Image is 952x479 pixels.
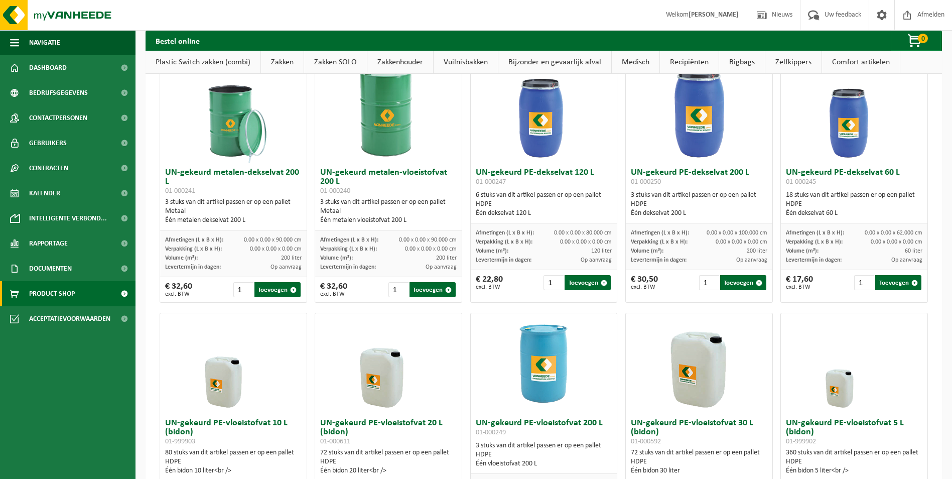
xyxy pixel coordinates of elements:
span: 200 liter [747,248,767,254]
button: Toevoegen [875,275,921,290]
div: HDPE [476,450,612,459]
div: 360 stuks van dit artikel passen er op een pallet [786,448,922,475]
button: Toevoegen [565,275,611,290]
div: € 32,60 [320,282,347,297]
input: 1 [388,282,409,297]
div: Één bidon 20 liter<br /> [320,466,457,475]
span: Op aanvraag [270,264,302,270]
div: Één metalen vloeistofvat 200 L [320,216,457,225]
span: Kalender [29,181,60,206]
span: 0.00 x 0.00 x 0.00 cm [560,239,612,245]
input: 1 [699,275,719,290]
a: Bigbags [719,51,765,74]
a: Zelfkippers [765,51,822,74]
span: Levertermijn in dagen: [786,257,842,263]
span: Contactpersonen [29,105,87,131]
span: Dashboard [29,55,67,80]
span: 0 [918,34,928,43]
h3: UN-gekeurd PE-dekselvat 120 L [476,168,612,188]
img: 01-999902 [804,313,904,414]
div: HDPE [786,200,922,209]
div: Metaal [165,207,302,216]
span: Afmetingen (L x B x H): [786,230,844,236]
span: excl. BTW [320,291,347,297]
span: Verpakking (L x B x H): [786,239,843,245]
h3: UN-gekeurd metalen-dekselvat 200 L [165,168,302,195]
span: 60 liter [905,248,922,254]
input: 1 [854,275,874,290]
span: Op aanvraag [581,257,612,263]
a: Comfort artikelen [822,51,900,74]
div: Één bidon 10 liter<br /> [165,466,302,475]
img: 01-000249 [493,313,594,414]
div: € 32,60 [165,282,192,297]
h3: UN-gekeurd PE-vloeistofvat 200 L [476,419,612,439]
button: Toevoegen [720,275,766,290]
div: Één bidon 5 liter<br /> [786,466,922,475]
span: 0.00 x 0.00 x 62.000 cm [865,230,922,236]
span: Verpakking (L x B x H): [631,239,688,245]
span: Contracten [29,156,68,181]
span: 0.00 x 0.00 x 90.000 cm [399,237,457,243]
span: Op aanvraag [426,264,457,270]
div: Één bidon 30 liter [631,466,767,475]
h3: UN-gekeurd PE-vloeistofvat 20 L (bidon) [320,419,457,446]
div: Één metalen dekselvat 200 L [165,216,302,225]
img: 01-000245 [804,63,904,163]
span: 01-000611 [320,438,350,445]
div: Één dekselvat 120 L [476,209,612,218]
h3: UN-gekeurd PE-dekselvat 200 L [631,168,767,188]
span: 01-000241 [165,187,195,195]
a: Recipiënten [660,51,719,74]
span: 0.00 x 0.00 x 100.000 cm [707,230,767,236]
span: Levertermijn in dagen: [476,257,531,263]
button: 0 [891,31,941,51]
h3: UN-gekeurd PE-vloeistofvat 30 L (bidon) [631,419,767,446]
span: 01-000592 [631,438,661,445]
div: Metaal [320,207,457,216]
div: 3 stuks van dit artikel passen er op een pallet [631,191,767,218]
div: HDPE [631,200,767,209]
span: 0.00 x 0.00 x 80.000 cm [554,230,612,236]
span: excl. BTW [631,284,658,290]
strong: [PERSON_NAME] [689,11,739,19]
img: 01-999903 [183,313,284,414]
span: Levertermijn in dagen: [320,264,376,270]
div: HDPE [320,457,457,466]
span: excl. BTW [476,284,503,290]
span: Afmetingen (L x B x H): [631,230,689,236]
span: Op aanvraag [891,257,922,263]
button: Toevoegen [254,282,301,297]
a: Zakkenhouder [367,51,433,74]
span: 0.00 x 0.00 x 0.00 cm [716,239,767,245]
span: Verpakking (L x B x H): [320,246,377,252]
span: Volume (m³): [786,248,819,254]
span: 01-000245 [786,178,816,186]
span: 01-000247 [476,178,506,186]
span: 01-999902 [786,438,816,445]
img: 01-000241 [183,63,284,163]
span: Levertermijn in dagen: [165,264,221,270]
span: Rapportage [29,231,68,256]
a: Medisch [612,51,659,74]
span: Volume (m³): [165,255,198,261]
span: Gebruikers [29,131,67,156]
h3: UN-gekeurd PE-dekselvat 60 L [786,168,922,188]
a: Vuilnisbakken [434,51,498,74]
span: Documenten [29,256,72,281]
div: HDPE [631,457,767,466]
a: Zakken SOLO [304,51,367,74]
img: 01-000247 [493,63,594,163]
span: Volume (m³): [631,248,663,254]
div: 18 stuks van dit artikel passen er op een pallet [786,191,922,218]
span: Verpakking (L x B x H): [165,246,222,252]
span: 120 liter [591,248,612,254]
span: 200 liter [436,255,457,261]
div: 72 stuks van dit artikel passen er op een pallet [320,448,457,475]
span: Afmetingen (L x B x H): [476,230,534,236]
span: 01-000250 [631,178,661,186]
a: Plastic Switch zakken (combi) [146,51,260,74]
img: 01-000240 [338,63,439,163]
div: 80 stuks van dit artikel passen er op een pallet [165,448,302,475]
div: Één dekselvat 200 L [631,209,767,218]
